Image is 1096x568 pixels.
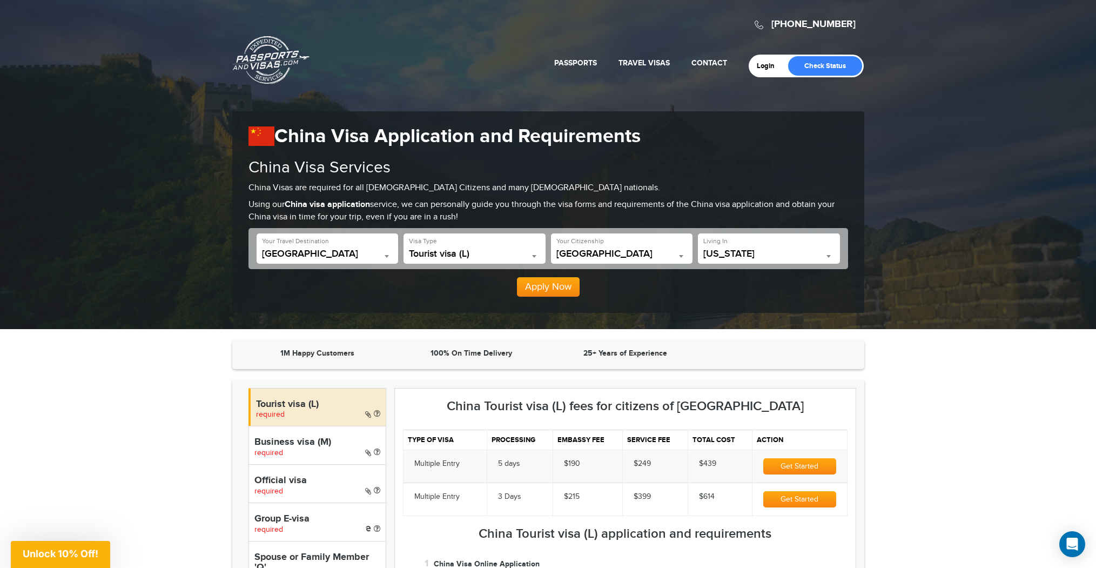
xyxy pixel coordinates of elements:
label: Living In [703,237,728,246]
span: Tourist visa (L) [409,249,540,264]
th: Processing [487,430,553,450]
strong: 25+ Years of Experience [583,349,667,358]
div: Unlock 10% Off! [11,541,110,568]
label: Your Citizenship [556,237,604,246]
span: California [703,249,835,259]
span: $399 [634,492,651,501]
strong: China visa application [285,199,370,210]
th: Total cost [688,430,752,450]
a: Login [757,62,782,70]
span: 3 Days [498,492,521,501]
p: China Visas are required for all [DEMOGRAPHIC_DATA] Citizens and many [DEMOGRAPHIC_DATA] nationals. [248,182,848,195]
span: 5 days [498,459,520,468]
h4: Tourist visa (L) [256,399,380,410]
span: China [262,249,393,264]
a: Travel Visas [618,58,670,68]
a: Check Status [788,56,862,76]
span: California [703,249,835,264]
a: Contact [691,58,727,68]
span: United States [556,249,688,264]
button: Apply Now [517,277,580,297]
strong: 100% On Time Delivery [431,349,512,358]
span: required [254,487,283,496]
th: Action [752,430,847,450]
button: Get Started [763,458,836,475]
label: Visa Type [409,237,437,246]
a: Get Started [763,462,836,471]
h4: Business visa (M) [254,437,380,448]
th: Type of visa [403,430,487,450]
strong: 1M Happy Customers [280,349,354,358]
span: $614 [699,492,715,501]
span: $215 [564,492,580,501]
p: Using our service, we can personally guide you through the visa forms and requirements of the Chi... [248,199,848,224]
label: Your Travel Destination [262,237,329,246]
span: required [256,410,285,419]
h4: Group E-visa [254,514,380,525]
span: $439 [699,459,716,468]
h1: China Visa Application and Requirements [248,125,848,148]
a: Passports & [DOMAIN_NAME] [233,36,310,84]
span: United States [556,249,688,259]
th: Embassy fee [553,430,622,450]
span: China [262,249,393,259]
h2: China Visa Services [248,159,848,177]
a: [PHONE_NUMBER] [771,18,856,30]
a: Passports [554,58,597,68]
h4: Official visa [254,476,380,486]
h3: China Tourist visa (L) fees for citizens of [GEOGRAPHIC_DATA] [403,399,848,413]
button: Get Started [763,491,836,507]
span: Unlock 10% Off! [23,548,98,559]
h3: China Tourist visa (L) application and requirements [403,527,848,541]
a: Get Started [763,495,836,504]
span: $249 [634,459,651,468]
span: required [254,449,283,457]
span: Multiple Entry [414,459,460,468]
span: $190 [564,459,580,468]
iframe: Customer reviews powered by Trustpilot [705,348,853,361]
th: Service fee [623,430,688,450]
span: Tourist visa (L) [409,249,540,259]
div: Open Intercom Messenger [1059,531,1085,557]
span: required [254,525,283,534]
span: Multiple Entry [414,492,460,501]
